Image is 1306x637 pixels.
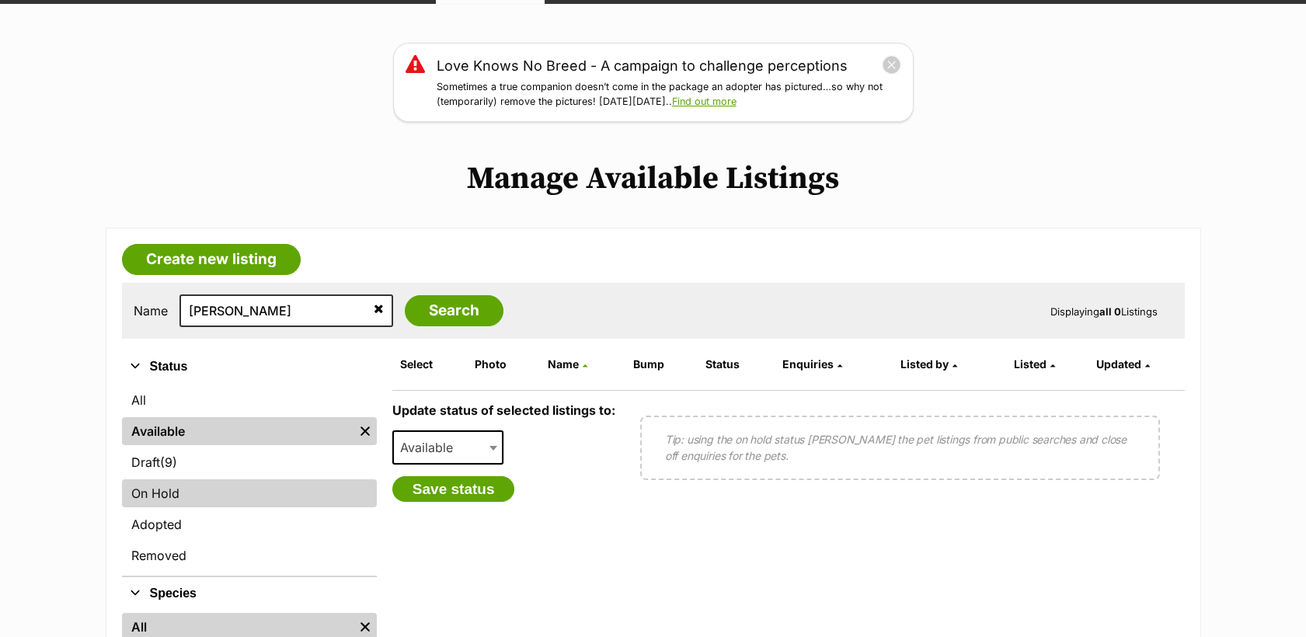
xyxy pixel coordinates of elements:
[900,357,949,371] span: Listed by
[122,448,377,476] a: Draft
[699,352,775,377] th: Status
[394,437,468,458] span: Available
[1096,357,1141,371] span: Updated
[900,357,957,371] a: Listed by
[405,295,503,326] input: Search
[548,357,587,371] a: Name
[122,479,377,507] a: On Hold
[160,453,177,472] span: (9)
[134,304,168,318] label: Name
[122,417,353,445] a: Available
[353,417,377,445] a: Remove filter
[122,583,377,604] button: Species
[122,510,377,538] a: Adopted
[627,352,698,377] th: Bump
[548,357,579,371] span: Name
[122,357,377,377] button: Status
[1099,305,1121,318] strong: all 0
[122,386,377,414] a: All
[672,96,737,107] a: Find out more
[392,476,515,503] button: Save status
[394,352,467,377] th: Select
[122,541,377,569] a: Removed
[468,352,540,377] th: Photo
[437,55,848,76] a: Love Knows No Breed - A campaign to challenge perceptions
[392,402,615,418] label: Update status of selected listings to:
[122,383,377,576] div: Status
[122,244,301,275] a: Create new listing
[1014,357,1055,371] a: Listed
[392,430,504,465] span: Available
[665,431,1135,464] p: Tip: using the on hold status [PERSON_NAME] the pet listings from public searches and close off e...
[882,55,901,75] button: close
[437,80,901,110] p: Sometimes a true companion doesn’t come in the package an adopter has pictured…so why not (tempor...
[782,357,834,371] span: translation missing: en.admin.listings.index.attributes.enquiries
[1096,357,1150,371] a: Updated
[782,357,842,371] a: Enquiries
[1014,357,1047,371] span: Listed
[1050,305,1158,318] span: Displaying Listings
